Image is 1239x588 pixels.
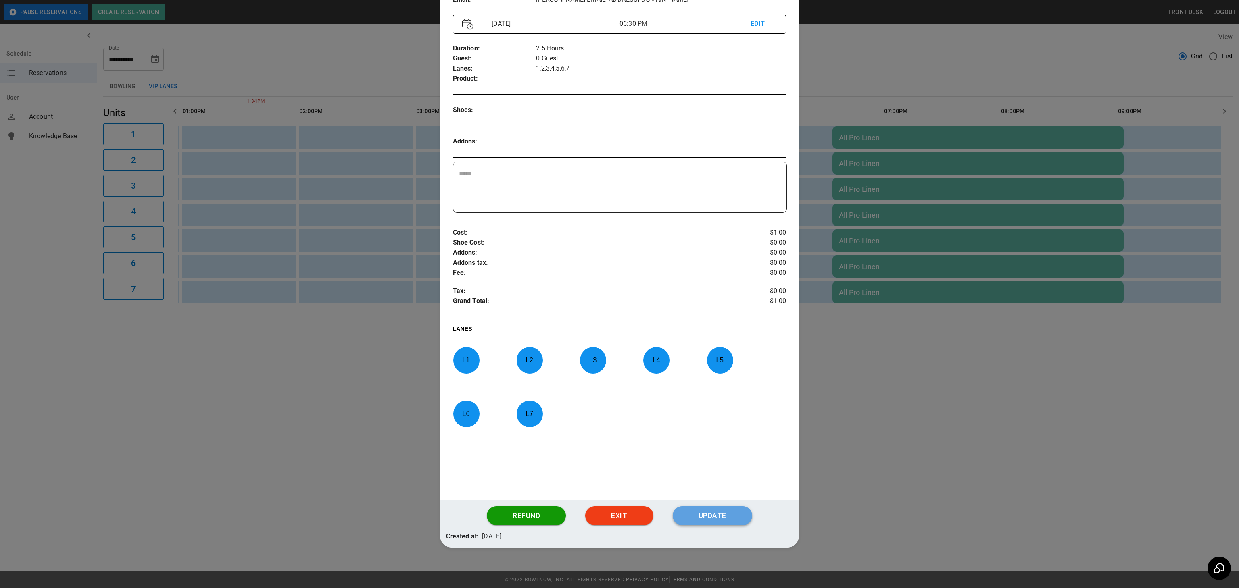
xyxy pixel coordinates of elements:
button: Exit [585,506,653,526]
p: Created at: [446,532,479,542]
p: [DATE] [488,19,619,29]
p: Grand Total : [453,296,731,308]
p: 1,2,3,4,5,6,7 [536,64,786,74]
button: Update [673,506,752,526]
p: 06:30 PM [619,19,751,29]
p: $0.00 [731,286,786,296]
p: Addons : [453,248,731,258]
p: Cost : [453,228,731,238]
p: Addons : [453,137,536,147]
button: Refund [487,506,566,526]
p: $0.00 [731,258,786,268]
p: Product : [453,74,536,84]
p: L 2 [516,351,543,370]
p: L 5 [707,351,733,370]
p: L 1 [453,351,480,370]
p: $1.00 [731,296,786,308]
p: $0.00 [731,268,786,278]
p: Lanes : [453,64,536,74]
p: Addons tax : [453,258,731,268]
p: L 6 [453,404,480,423]
p: Duration : [453,44,536,54]
p: $1.00 [731,228,786,238]
p: L 3 [580,351,606,370]
p: Fee : [453,268,731,278]
p: Shoe Cost : [453,238,731,248]
p: LANES [453,325,786,336]
p: EDIT [751,19,777,29]
img: Vector [462,19,473,30]
p: 0 Guest [536,54,786,64]
p: Shoes : [453,105,536,115]
p: L 4 [643,351,670,370]
p: $0.00 [731,238,786,248]
p: L 7 [516,404,543,423]
p: [DATE] [482,532,501,542]
p: Tax : [453,286,731,296]
p: $0.00 [731,248,786,258]
p: 2.5 Hours [536,44,786,54]
p: Guest : [453,54,536,64]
